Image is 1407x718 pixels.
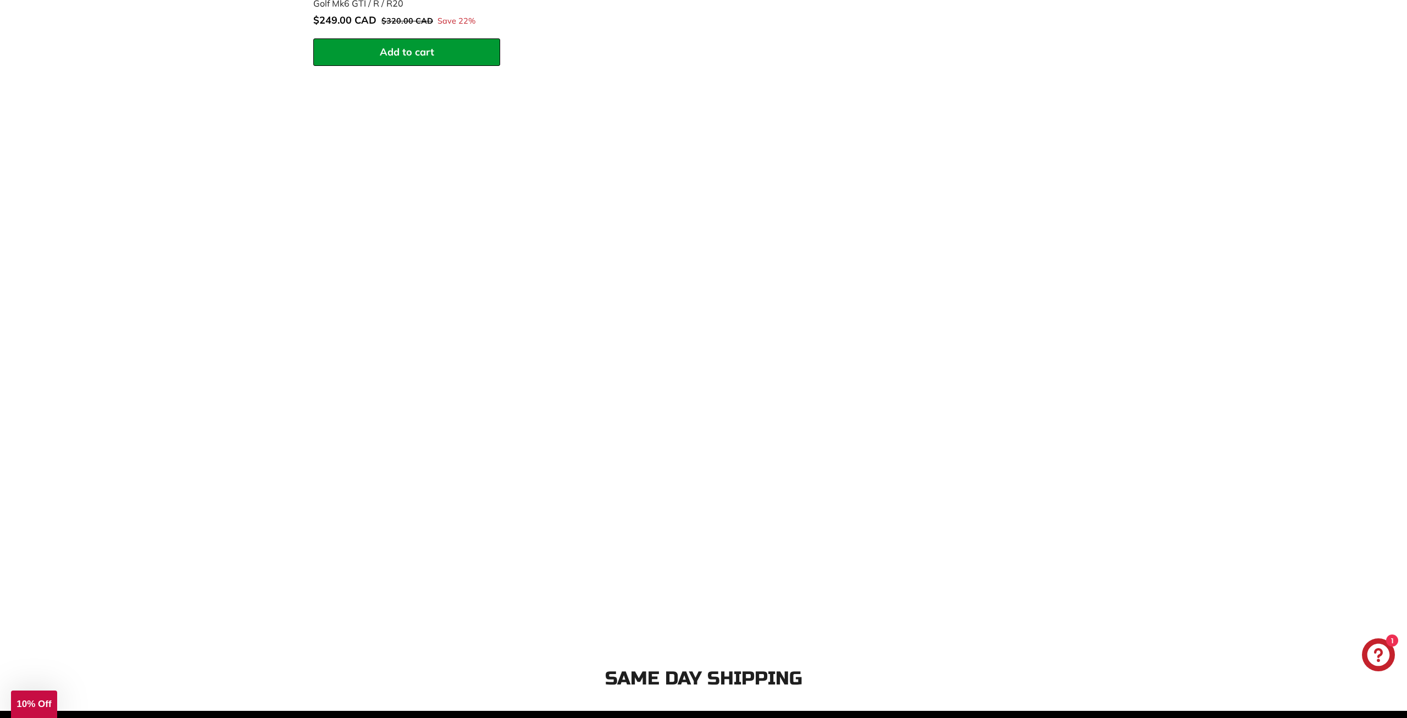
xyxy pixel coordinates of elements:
[313,137,1094,614] iframe: All product reviews widget
[16,699,51,709] span: 10% Off
[11,691,57,718] div: 10% Off
[313,669,1094,689] h2: Same Day Shipping
[1359,638,1398,674] inbox-online-store-chat: Shopify online store chat
[381,16,433,26] span: $320.00 CAD
[380,46,434,58] span: Add to cart
[313,38,500,66] button: Add to cart
[437,15,475,27] span: Save 22%
[313,14,376,26] span: $249.00 CAD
